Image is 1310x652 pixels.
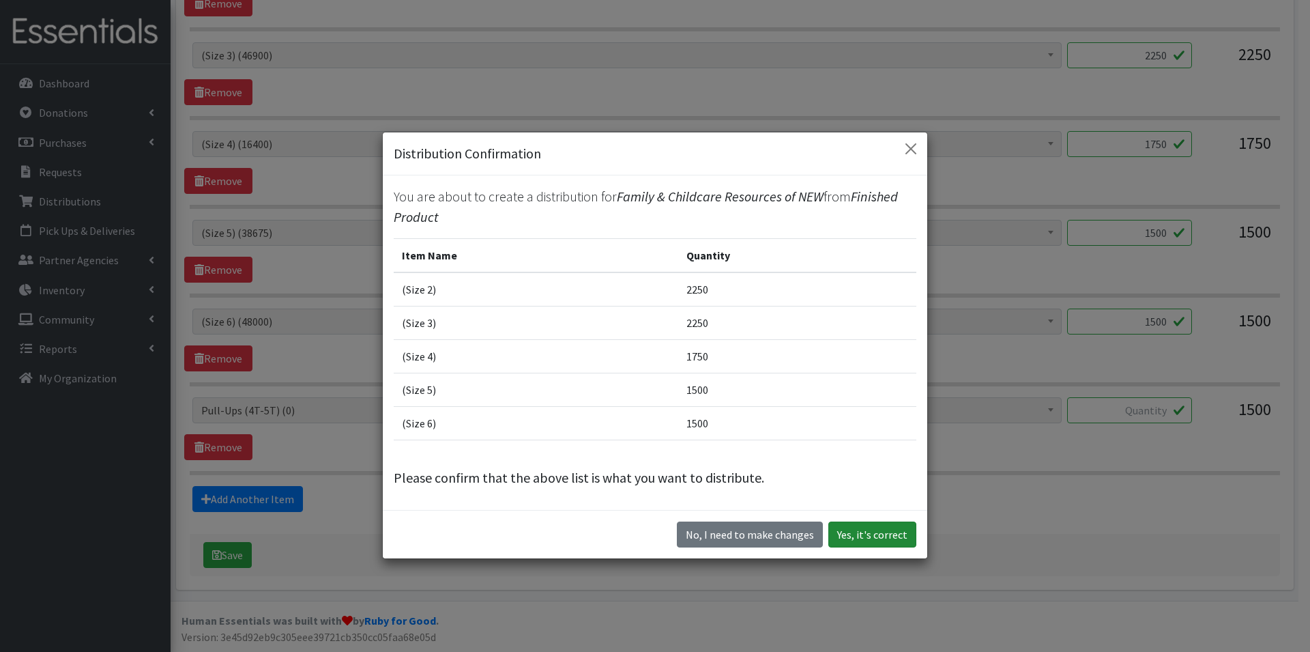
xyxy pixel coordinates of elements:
td: (Size 3) [394,306,678,339]
p: You are about to create a distribution for from [394,186,916,227]
td: 1500 [678,373,916,406]
td: 1500 [678,406,916,440]
button: No I need to make changes [677,522,823,548]
td: (Size 4) [394,339,678,373]
td: 2250 [678,306,916,339]
span: Family & Childcare Resources of NEW [617,188,824,205]
span: Finished Product [394,188,898,225]
td: (Size 2) [394,272,678,307]
button: Yes, it's correct [828,522,916,548]
p: Please confirm that the above list is what you want to distribute. [394,468,916,488]
td: (Size 5) [394,373,678,406]
th: Item Name [394,238,678,272]
td: (Size 6) [394,406,678,440]
h5: Distribution Confirmation [394,143,541,164]
button: Close [900,138,922,160]
td: 2250 [678,272,916,307]
th: Quantity [678,238,916,272]
td: 1750 [678,339,916,373]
